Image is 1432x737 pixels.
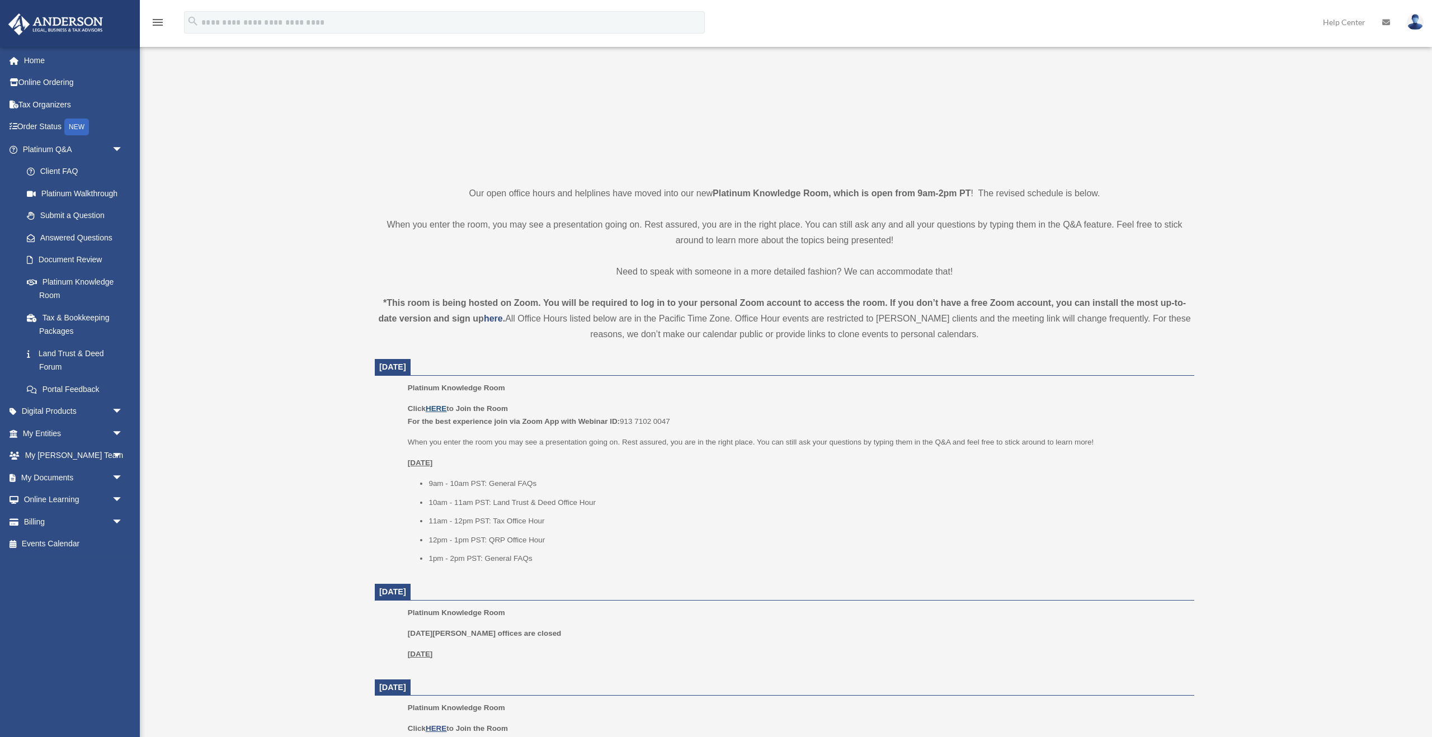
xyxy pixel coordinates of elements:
span: [DATE] [379,683,406,692]
i: menu [151,16,164,29]
a: Order StatusNEW [8,116,140,139]
a: Home [8,49,140,72]
a: My Documentsarrow_drop_down [8,466,140,489]
li: 11am - 12pm PST: Tax Office Hour [428,514,1186,528]
span: arrow_drop_down [112,489,134,512]
a: Billingarrow_drop_down [8,511,140,533]
span: Platinum Knowledge Room [408,384,505,392]
span: Platinum Knowledge Room [408,608,505,617]
a: Land Trust & Deed Forum [16,342,140,378]
li: 12pm - 1pm PST: QRP Office Hour [428,533,1186,547]
a: Platinum Knowledge Room [16,271,134,306]
div: All Office Hours listed below are in the Pacific Time Zone. Office Hour events are restricted to ... [375,295,1194,342]
a: HERE [426,724,446,733]
span: arrow_drop_down [112,138,134,161]
a: HERE [426,404,446,413]
i: search [187,15,199,27]
a: Online Learningarrow_drop_down [8,489,140,511]
img: User Pic [1407,14,1424,30]
u: [DATE] [408,459,433,467]
a: My Entitiesarrow_drop_down [8,422,140,445]
strong: Platinum Knowledge Room, which is open from 9am-2pm PT [713,188,971,198]
span: arrow_drop_down [112,466,134,489]
li: 1pm - 2pm PST: General FAQs [428,552,1186,565]
li: 10am - 11am PST: Land Trust & Deed Office Hour [428,496,1186,509]
b: Click to Join the Room [408,724,508,733]
span: arrow_drop_down [112,400,134,423]
span: arrow_drop_down [112,445,134,467]
span: arrow_drop_down [112,422,134,445]
p: 913 7102 0047 [408,402,1186,428]
a: Online Ordering [8,72,140,94]
a: Events Calendar [8,533,140,555]
a: Submit a Question [16,205,140,227]
a: Client FAQ [16,160,140,183]
p: When you enter the room, you may see a presentation going on. Rest assured, you are in the right ... [375,217,1194,248]
a: Tax & Bookkeeping Packages [16,306,140,342]
li: 9am - 10am PST: General FAQs [428,477,1186,490]
span: [DATE] [379,587,406,596]
a: Document Review [16,249,140,271]
b: [DATE][PERSON_NAME] offices are closed [408,629,562,637]
u: [DATE] [408,650,433,658]
a: Platinum Q&Aarrow_drop_down [8,138,140,160]
b: Click to Join the Room [408,404,508,413]
a: here [484,314,503,323]
strong: . [503,314,505,323]
a: Tax Organizers [8,93,140,116]
span: arrow_drop_down [112,511,134,533]
b: For the best experience join via Zoom App with Webinar ID: [408,417,620,426]
strong: *This room is being hosted on Zoom. You will be required to log in to your personal Zoom account ... [378,298,1186,323]
a: menu [151,20,164,29]
span: [DATE] [379,362,406,371]
a: Digital Productsarrow_drop_down [8,400,140,423]
p: Our open office hours and helplines have moved into our new ! The revised schedule is below. [375,186,1194,201]
div: NEW [64,119,89,135]
img: Anderson Advisors Platinum Portal [5,13,106,35]
span: Platinum Knowledge Room [408,703,505,712]
p: Need to speak with someone in a more detailed fashion? We can accommodate that! [375,264,1194,280]
a: My [PERSON_NAME] Teamarrow_drop_down [8,445,140,467]
a: Portal Feedback [16,378,140,400]
p: When you enter the room you may see a presentation going on. Rest assured, you are in the right p... [408,436,1186,449]
a: Answered Questions [16,226,140,249]
a: Platinum Walkthrough [16,182,140,205]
